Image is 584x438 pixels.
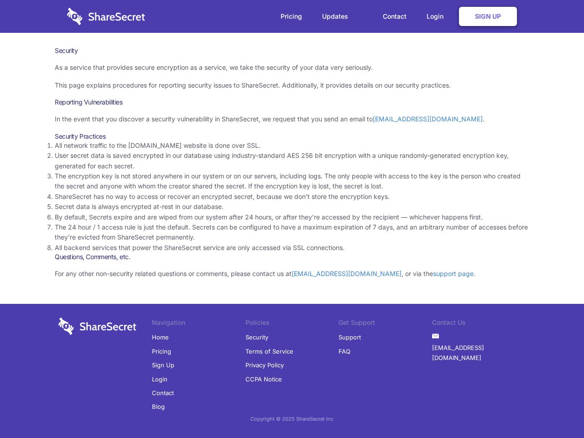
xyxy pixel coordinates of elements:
[339,318,432,330] li: Get Support
[271,2,311,31] a: Pricing
[55,141,529,151] li: All network traffic to the [DOMAIN_NAME] website is done over SSL.
[67,8,145,25] img: logo-wordmark-white-trans-d4663122ce5f474addd5e946df7df03e33cb6a1c49d2221995e7729f52c070b2.svg
[55,114,529,124] p: In the event that you discover a security vulnerability in ShareSecret, we request that you send ...
[152,400,165,413] a: Blog
[55,269,529,279] p: For any other non-security related questions or comments, please contact us at , or via the .
[245,372,282,386] a: CCPA Notice
[152,318,245,330] li: Navigation
[152,330,169,344] a: Home
[245,358,284,372] a: Privacy Policy
[339,344,350,358] a: FAQ
[152,358,174,372] a: Sign Up
[339,330,361,344] a: Support
[432,341,526,365] a: [EMAIL_ADDRESS][DOMAIN_NAME]
[55,212,529,222] li: By default, Secrets expire and are wiped from our system after 24 hours, or after they’re accesse...
[55,98,529,106] h3: Reporting Vulnerabilities
[55,202,529,212] li: Secret data is always encrypted at-rest in our database.
[245,318,339,330] li: Policies
[373,115,483,123] a: [EMAIL_ADDRESS][DOMAIN_NAME]
[55,253,529,261] h3: Questions, Comments, etc.
[152,386,174,400] a: Contact
[245,330,268,344] a: Security
[55,192,529,202] li: ShareSecret has no way to access or recover an encrypted secret, because we don’t store the encry...
[55,243,529,253] li: All backend services that power the ShareSecret service are only accessed via SSL connections.
[417,2,457,31] a: Login
[432,318,526,330] li: Contact Us
[55,151,529,171] li: User secret data is saved encrypted in our database using industry-standard AES 256 bit encryptio...
[55,132,529,141] h3: Security Practices
[55,63,529,73] p: As a service that provides secure encryption as a service, we take the security of your data very...
[152,372,167,386] a: Login
[55,80,529,90] p: This page explains procedures for reporting security issues to ShareSecret. Additionally, it prov...
[459,7,517,26] a: Sign Up
[55,222,529,243] li: The 24 hour / 1 access rule is just the default. Secrets can be configured to have a maximum expi...
[245,344,293,358] a: Terms of Service
[55,171,529,192] li: The encryption key is not stored anywhere in our system or on our servers, including logs. The on...
[433,270,474,277] a: support page
[152,344,171,358] a: Pricing
[374,2,416,31] a: Contact
[55,47,529,55] h1: Security
[58,318,136,335] img: logo-wordmark-white-trans-d4663122ce5f474addd5e946df7df03e33cb6a1c49d2221995e7729f52c070b2.svg
[292,270,401,277] a: [EMAIL_ADDRESS][DOMAIN_NAME]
